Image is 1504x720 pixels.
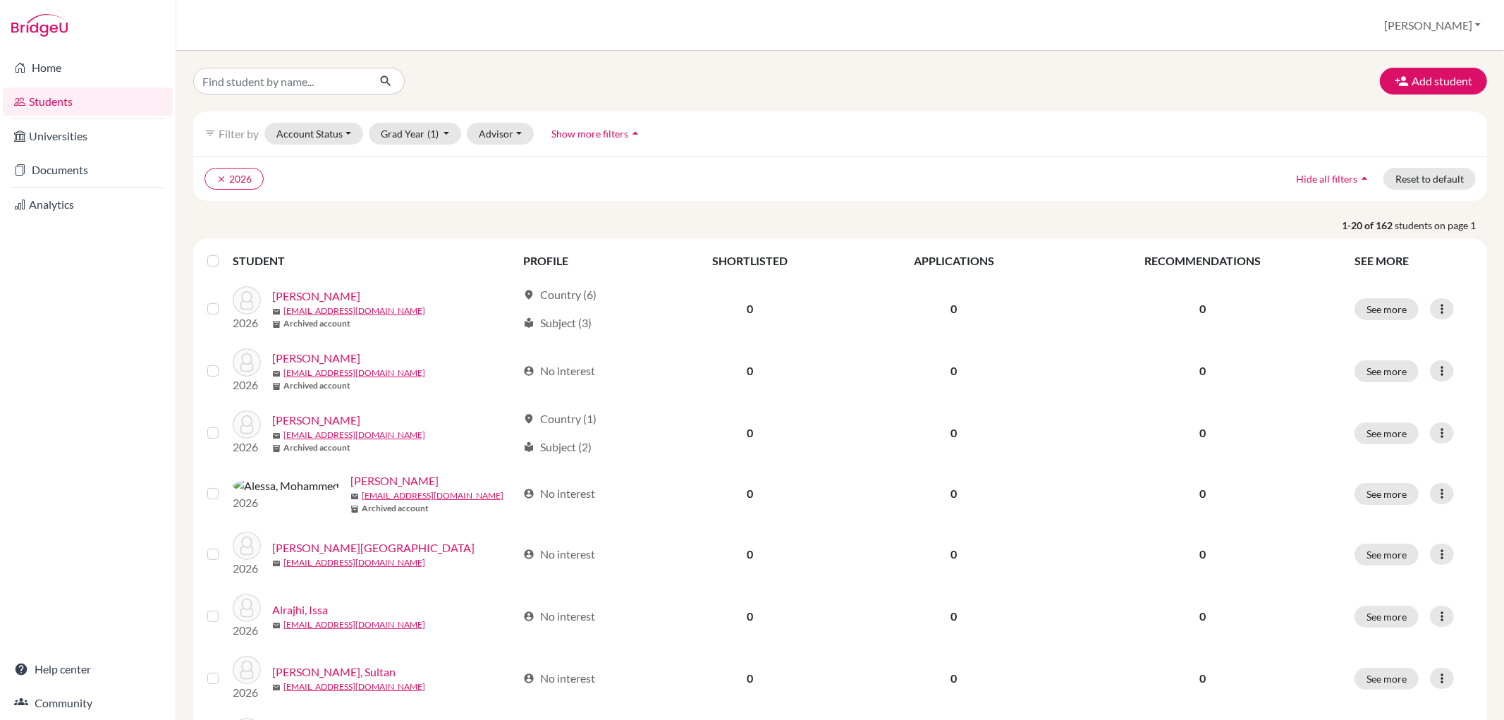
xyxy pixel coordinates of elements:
[650,340,849,402] td: 0
[650,523,849,585] td: 0
[219,127,259,140] span: Filter by
[3,689,173,717] a: Community
[523,317,534,329] span: local_library
[233,560,261,577] p: 2026
[272,370,281,378] span: mail
[272,412,360,429] a: [PERSON_NAME]
[628,126,642,140] i: arrow_drop_up
[523,611,534,622] span: account_circle
[1068,608,1338,625] p: 0
[272,664,396,681] a: [PERSON_NAME], Sultan
[11,14,68,37] img: Bridge-U
[233,594,261,622] img: Alrajhi, Issa
[272,307,281,316] span: mail
[1355,544,1419,566] button: See more
[1068,546,1338,563] p: 0
[467,123,534,145] button: Advisor
[1068,670,1338,687] p: 0
[523,410,597,427] div: Country (1)
[233,315,261,331] p: 2026
[523,441,534,453] span: local_library
[523,549,534,560] span: account_circle
[283,556,425,569] a: [EMAIL_ADDRESS][DOMAIN_NAME]
[1380,68,1487,94] button: Add student
[283,379,350,392] b: Archived account
[272,350,360,367] a: [PERSON_NAME]
[1383,168,1476,190] button: Reset to default
[523,315,592,331] div: Subject (3)
[233,622,261,639] p: 2026
[523,485,595,502] div: No interest
[650,647,849,709] td: 0
[523,488,534,499] span: account_circle
[523,673,534,684] span: account_circle
[233,656,261,684] img: Al Sebyani, Sultan
[233,377,261,393] p: 2026
[1357,171,1371,185] i: arrow_drop_up
[362,489,503,502] a: [EMAIL_ADDRESS][DOMAIN_NAME]
[1342,218,1395,233] strong: 1-20 of 162
[233,494,339,511] p: 2026
[523,439,592,456] div: Subject (2)
[3,87,173,116] a: Students
[3,655,173,683] a: Help center
[350,492,359,501] span: mail
[1346,244,1481,278] th: SEE MORE
[1068,300,1338,317] p: 0
[849,340,1058,402] td: 0
[362,502,429,515] b: Archived account
[283,441,350,454] b: Archived account
[204,168,264,190] button: clear2026
[523,365,534,377] span: account_circle
[233,410,261,439] img: Alessa, Abdullah
[849,464,1058,523] td: 0
[1068,362,1338,379] p: 0
[1355,360,1419,382] button: See more
[1355,298,1419,320] button: See more
[204,128,216,139] i: filter_list
[523,608,595,625] div: No interest
[3,54,173,82] a: Home
[272,539,475,556] a: [PERSON_NAME][GEOGRAPHIC_DATA]
[523,670,595,687] div: No interest
[233,439,261,456] p: 2026
[350,505,359,513] span: inventory_2
[272,382,281,391] span: inventory_2
[283,429,425,441] a: [EMAIL_ADDRESS][DOMAIN_NAME]
[264,123,363,145] button: Account Status
[233,684,261,701] p: 2026
[1068,425,1338,441] p: 0
[849,523,1058,585] td: 0
[233,286,261,315] img: Acosta, Dominic
[849,402,1058,464] td: 0
[539,123,654,145] button: Show more filtersarrow_drop_up
[272,432,281,440] span: mail
[523,413,534,425] span: location_on
[515,244,650,278] th: PROFILE
[216,174,226,184] i: clear
[1395,218,1487,233] span: students on page 1
[1355,422,1419,444] button: See more
[283,317,350,330] b: Archived account
[427,128,439,140] span: (1)
[272,602,328,618] a: Alrajhi, Issa
[523,362,595,379] div: No interest
[849,647,1058,709] td: 0
[1355,606,1419,628] button: See more
[283,618,425,631] a: [EMAIL_ADDRESS][DOMAIN_NAME]
[272,444,281,453] span: inventory_2
[551,128,628,140] span: Show more filters
[283,681,425,693] a: [EMAIL_ADDRESS][DOMAIN_NAME]
[1284,168,1383,190] button: Hide all filtersarrow_drop_up
[650,402,849,464] td: 0
[233,244,515,278] th: STUDENT
[523,286,597,303] div: Country (6)
[849,278,1058,340] td: 0
[272,288,360,305] a: [PERSON_NAME]
[233,348,261,377] img: Albader, Joud
[1355,668,1419,690] button: See more
[3,190,173,219] a: Analytics
[272,621,281,630] span: mail
[1296,173,1357,185] span: Hide all filters
[849,585,1058,647] td: 0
